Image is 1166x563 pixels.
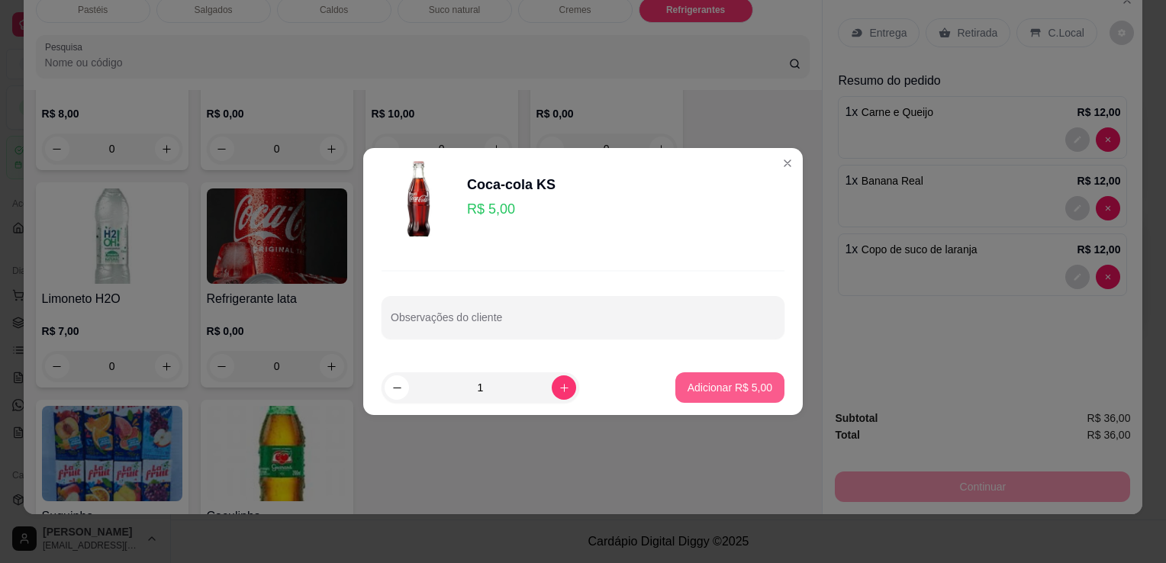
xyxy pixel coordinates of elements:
[552,375,576,400] button: increase-product-quantity
[467,198,556,220] p: R$ 5,00
[675,372,784,403] button: Adicionar R$ 5,00
[391,316,775,331] input: Observações do cliente
[688,380,772,395] p: Adicionar R$ 5,00
[385,375,409,400] button: decrease-product-quantity
[775,151,800,175] button: Close
[467,174,556,195] div: Coca-cola KS
[382,160,458,236] img: product-image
